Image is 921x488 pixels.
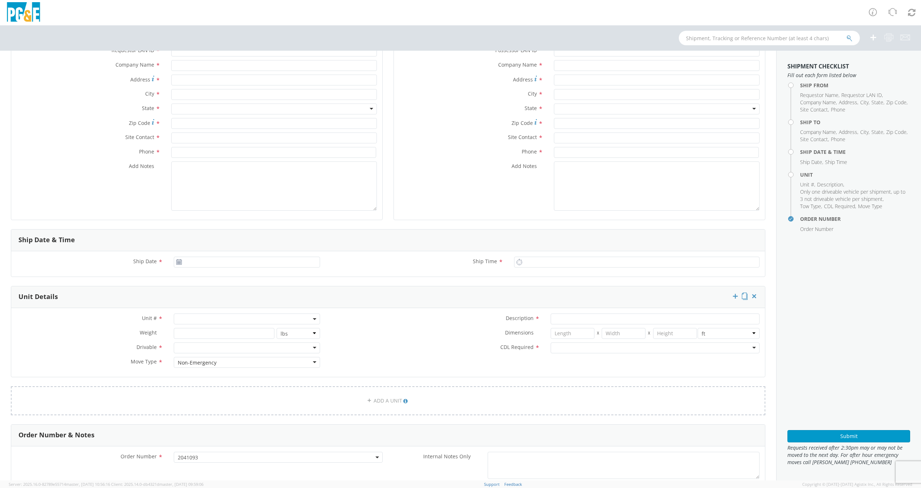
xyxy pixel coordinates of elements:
[800,129,836,135] span: Company Name
[66,481,110,487] span: master, [DATE] 10:56:16
[498,61,537,68] span: Company Name
[602,328,645,339] input: Width
[800,188,908,203] li: ,
[139,148,154,155] span: Phone
[817,181,843,188] span: Description
[111,481,203,487] span: Client: 2025.14.0-db4321d
[831,136,845,143] span: Phone
[594,328,602,339] span: X
[800,106,828,113] span: Site Contact
[839,129,857,135] span: Address
[800,159,822,165] span: Ship Date
[800,149,910,155] h4: Ship Date & Time
[871,129,883,135] span: State
[860,99,870,106] li: ,
[473,258,497,265] span: Ship Time
[130,76,150,83] span: Address
[5,2,42,24] img: pge-logo-06675f144f4cfa6a6814.png
[423,453,471,460] span: Internal Notes Only
[800,99,836,106] span: Company Name
[824,203,856,210] li: ,
[800,136,828,143] span: Site Contact
[800,159,823,166] li: ,
[178,359,216,366] div: Non-Emergency
[18,432,94,439] h3: Order Number & Notes
[131,358,157,365] span: Move Type
[500,344,534,350] span: CDL Required
[871,129,884,136] li: ,
[159,481,203,487] span: master, [DATE] 09:59:06
[886,129,908,136] li: ,
[121,453,157,460] span: Order Number
[824,203,855,210] span: CDL Required
[522,148,537,155] span: Phone
[18,236,75,244] h3: Ship Date & Time
[787,444,910,466] span: Requests received after 2:30pm may or may not be moved to the next day. For after hour emergency ...
[800,92,840,99] li: ,
[860,129,870,136] li: ,
[142,105,154,112] span: State
[133,258,157,265] span: Ship Date
[653,328,697,339] input: Height
[484,481,500,487] a: Support
[140,329,157,336] span: Weight
[871,99,883,106] span: State
[841,92,882,98] span: Requestor LAN ID
[528,90,537,97] span: City
[800,119,910,125] h4: Ship To
[800,188,905,202] span: Only one driveable vehicle per shipment, up to 3 not driveable vehicle per shipment
[513,76,533,83] span: Address
[645,328,653,339] span: X
[860,129,869,135] span: City
[800,99,837,106] li: ,
[787,72,910,79] span: Fill out each form listed below
[871,99,884,106] li: ,
[174,452,383,463] span: 2041093
[825,159,847,165] span: Ship Time
[800,203,821,210] span: Tow Type
[125,134,154,140] span: Site Contact
[800,181,815,188] li: ,
[505,329,534,336] span: Dimensions
[11,386,765,415] a: ADD A UNIT
[800,136,829,143] li: ,
[839,99,857,106] span: Address
[800,216,910,222] h4: Order Number
[800,172,910,177] h4: Unit
[841,92,883,99] li: ,
[886,129,907,135] span: Zip Code
[115,61,154,68] span: Company Name
[512,119,533,126] span: Zip Code
[136,344,157,350] span: Drivable
[9,481,110,487] span: Server: 2025.16.0-82789e55714
[679,31,860,45] input: Shipment, Tracking or Reference Number (at least 4 chars)
[800,181,814,188] span: Unit #
[800,83,910,88] h4: Ship From
[525,105,537,112] span: State
[860,99,869,106] span: City
[787,430,910,442] button: Submit
[506,315,534,321] span: Description
[504,481,522,487] a: Feedback
[839,99,858,106] li: ,
[886,99,908,106] li: ,
[800,226,833,232] span: Order Number
[817,181,844,188] li: ,
[802,481,912,487] span: Copyright © [DATE]-[DATE] Agistix Inc., All Rights Reserved
[886,99,907,106] span: Zip Code
[839,129,858,136] li: ,
[142,315,157,321] span: Unit #
[512,163,537,169] span: Add Notes
[787,62,849,70] strong: Shipment Checklist
[129,119,150,126] span: Zip Code
[508,134,537,140] span: Site Contact
[800,203,822,210] li: ,
[129,163,154,169] span: Add Notes
[18,293,58,300] h3: Unit Details
[178,454,379,461] span: 2041093
[858,203,882,210] span: Move Type
[800,106,829,113] li: ,
[800,92,838,98] span: Requestor Name
[551,328,594,339] input: Length
[800,129,837,136] li: ,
